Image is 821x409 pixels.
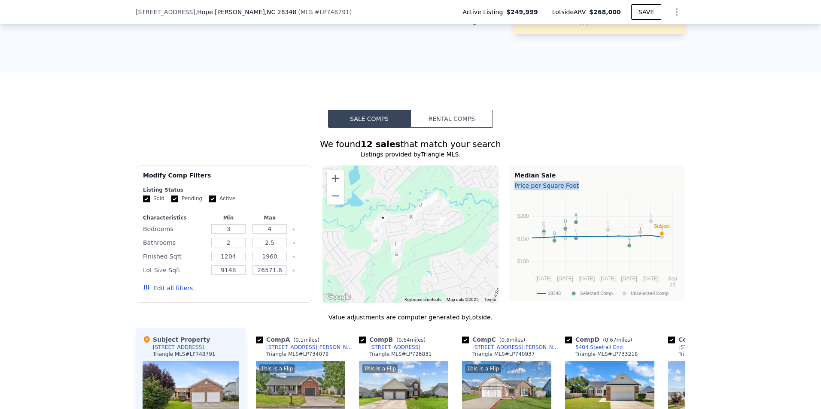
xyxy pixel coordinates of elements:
text: 28348 [548,291,561,296]
text: [DATE] [578,276,595,282]
div: [STREET_ADDRESS] [369,344,420,351]
div: Median Sale [514,171,680,180]
a: Open this area in Google Maps (opens a new window) [325,292,353,303]
div: Comp C [462,335,529,344]
text: G [563,229,567,234]
button: Zoom in [327,170,344,187]
text: 25 [670,283,676,289]
button: Rental Comps [410,110,493,128]
div: Triangle MLS # LP748791 [153,351,215,358]
div: Subject Property [143,335,210,344]
div: 4213 Buckhurst Dr [375,210,391,232]
div: Triangle MLS # LP740937 [472,351,535,358]
span: 0.67 [605,337,617,343]
div: 4315 Bridge St [403,209,420,231]
text: F [575,228,578,233]
div: 4324 Bishamon St [417,195,433,216]
text: D [564,219,567,224]
span: 0.6 [501,337,509,343]
div: Triangle MLS # LP728508 [678,351,741,358]
text: L [650,211,652,217]
text: B [553,231,556,236]
a: [STREET_ADDRESS][PERSON_NAME] [256,344,356,351]
text: J [543,224,545,229]
a: Terms (opens in new tab) [484,297,496,302]
div: [STREET_ADDRESS][PERSON_NAME] [266,344,356,351]
div: Triangle MLS # LP734078 [266,351,328,358]
div: 4323 Dominique St [424,191,440,212]
div: This is a Flip [259,364,295,373]
text: Selected Comp [580,291,613,296]
input: Pending [171,195,178,202]
a: [STREET_ADDRESS] [668,344,730,351]
div: 4416 Bishamon St [426,187,443,209]
span: ( miles) [393,337,429,343]
text: $100 [517,259,529,265]
span: $268,000 [589,9,621,15]
span: $249,999 [506,8,538,16]
div: Price per Square Foot [514,180,680,192]
text: [DATE] [557,276,573,282]
input: Active [209,195,216,202]
div: 4327 Haskell Dr [370,223,386,244]
div: Bedrooms [143,223,206,235]
div: Comp E [668,335,738,344]
div: 5404 Steelrail End [433,211,450,233]
text: I [661,227,663,232]
text: Unselected Comp [631,291,669,296]
button: SAVE [631,4,661,20]
div: Bathrooms [143,237,206,249]
div: Lot Size Sqft [143,264,206,276]
div: Finished Sqft [143,250,206,262]
div: Listings provided by Triangle MLS . [136,150,685,159]
span: 0.64 [398,337,410,343]
span: , Hope [PERSON_NAME] [195,8,297,16]
div: ( ) [298,8,352,16]
div: 5533 Shady Pine Ct [388,236,404,258]
div: 5511 Ballentine St [412,197,429,219]
button: Clear [292,228,295,231]
span: Active Listing [462,8,506,16]
div: Comp A [256,335,323,344]
span: ( miles) [599,337,636,343]
text: Subject [654,223,670,229]
text: [DATE] [535,276,552,282]
label: Pending [171,195,202,202]
span: # LP748791 [315,9,350,15]
div: A chart. [514,192,680,299]
div: This is a Flip [362,364,398,373]
button: Clear [292,255,295,259]
a: [STREET_ADDRESS] [359,344,420,351]
text: K [606,220,610,225]
text: Sep [668,276,678,282]
div: Max [251,214,289,221]
span: Map data ©2025 [447,297,479,302]
text: H [639,222,642,227]
button: Show Options [668,3,685,21]
text: C [628,235,631,241]
button: Clear [292,269,295,272]
button: Sale Comps [328,110,410,128]
div: 5404 Steelrail End [575,344,623,351]
div: Listing Status [143,186,305,193]
div: Triangle MLS # LP726831 [369,351,432,358]
button: Edit all filters [143,284,193,292]
div: 4420 Haskell Dr [368,233,384,254]
div: This is a Flip [465,364,501,373]
div: Modify Comp Filters [143,171,305,186]
input: Sold [143,195,150,202]
div: [STREET_ADDRESS] [153,344,204,351]
a: 5404 Steelrail End [565,344,623,351]
text: E [542,221,545,226]
div: [STREET_ADDRESS] [678,344,730,351]
div: 4232 Haskell Dr [368,215,384,237]
div: 5213 Ballentine St [436,193,453,215]
text: [DATE] [599,276,616,282]
button: Clear [292,241,295,245]
text: A [575,212,578,217]
span: [STREET_ADDRESS] [136,8,195,16]
text: $150 [517,236,529,242]
label: Active [209,195,235,202]
span: 0.1 [295,337,304,343]
div: Characteristics [143,214,206,221]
